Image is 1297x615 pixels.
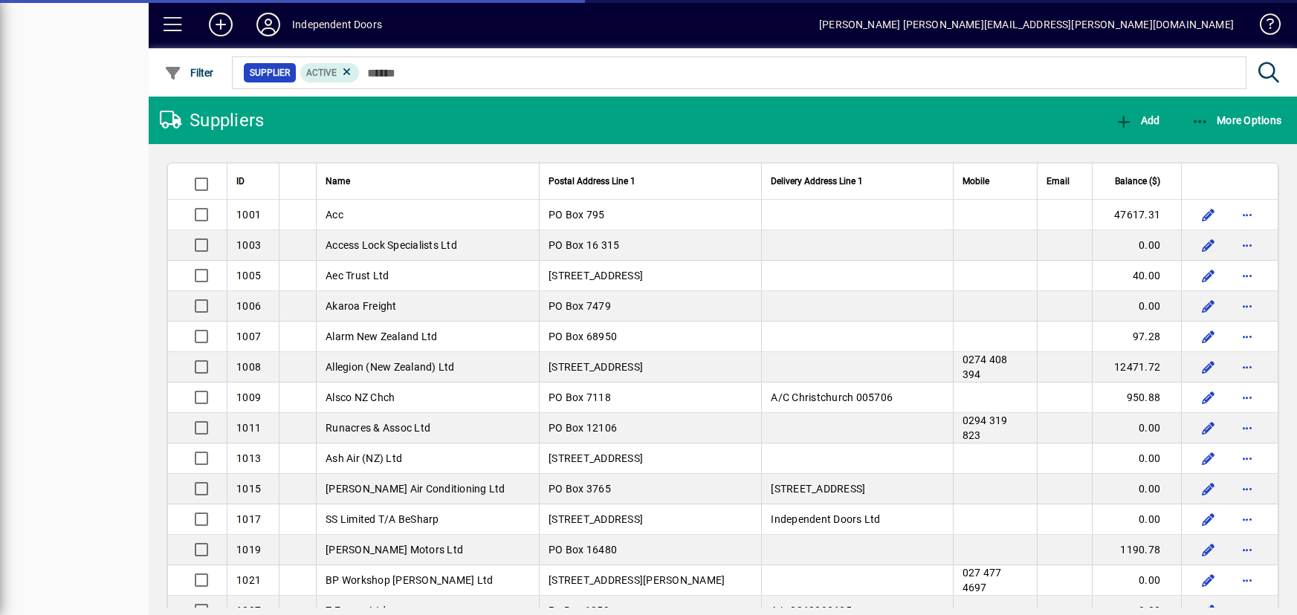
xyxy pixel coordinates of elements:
[326,173,530,189] div: Name
[549,544,617,556] span: PO Box 16480
[326,361,455,373] span: Allegion (New Zealand) Ltd
[236,513,261,525] span: 1017
[236,300,261,312] span: 1006
[1197,416,1220,440] button: Edit
[963,354,1008,380] span: 0274 408 394
[549,574,725,586] span: [STREET_ADDRESS][PERSON_NAME]
[1197,507,1220,531] button: Edit
[1197,203,1220,227] button: Edit
[1197,477,1220,501] button: Edit
[1092,474,1181,504] td: 0.00
[1235,264,1259,287] button: More options
[963,414,1008,441] span: 0294 319 823
[326,239,457,251] span: Access Lock Specialists Ltd
[1197,325,1220,348] button: Edit
[1197,294,1220,318] button: Edit
[306,68,337,78] span: Active
[1235,507,1259,531] button: More options
[250,65,290,80] span: Supplier
[549,422,617,434] span: PO Box 12106
[549,391,611,403] span: PO Box 7118
[549,270,643,282] span: [STREET_ADDRESS]
[1092,230,1181,261] td: 0.00
[1235,385,1259,409] button: More options
[963,173,1028,189] div: Mobile
[326,483,505,495] span: [PERSON_NAME] Air Conditioning Ltd
[1092,504,1181,535] td: 0.00
[292,13,382,36] div: Independent Doors
[197,11,245,38] button: Add
[1047,173,1070,189] span: Email
[236,173,245,189] span: ID
[236,331,261,342] span: 1007
[1197,233,1220,257] button: Edit
[245,11,292,38] button: Profile
[236,270,261,282] span: 1005
[1092,322,1181,352] td: 97.28
[1235,538,1259,562] button: More options
[1249,3,1278,51] a: Knowledge Base
[1235,294,1259,318] button: More options
[1092,352,1181,383] td: 12471.72
[326,331,437,342] span: Alarm New Zealand Ltd
[1235,325,1259,348] button: More options
[549,209,605,221] span: PO Box 795
[1092,535,1181,565] td: 1190.78
[1092,565,1181,596] td: 0.00
[1102,173,1174,189] div: Balance ($)
[300,63,360,82] mat-chip: Activation Status: Active
[164,67,214,79] span: Filter
[549,361,643,373] span: [STREET_ADDRESS]
[326,452,402,464] span: Ash Air (NZ) Ltd
[236,574,261,586] span: 1021
[1235,568,1259,592] button: More options
[326,209,343,221] span: Acc
[1092,413,1181,443] td: 0.00
[1047,173,1083,189] div: Email
[326,300,397,312] span: Akaroa Freight
[1235,477,1259,501] button: More options
[549,513,643,525] span: [STREET_ADDRESS]
[1197,568,1220,592] button: Edit
[236,544,261,556] span: 1019
[326,544,463,556] span: [PERSON_NAME] Motors Ltd
[236,173,270,189] div: ID
[236,452,261,464] span: 1013
[236,422,261,434] span: 1011
[236,239,261,251] span: 1003
[549,239,619,251] span: PO Box 16 315
[236,361,261,373] span: 1008
[1092,383,1181,413] td: 950.88
[1115,114,1159,126] span: Add
[1235,355,1259,379] button: More options
[1235,233,1259,257] button: More options
[236,209,261,221] span: 1001
[1235,446,1259,470] button: More options
[549,173,635,189] span: Postal Address Line 1
[1197,385,1220,409] button: Edit
[1115,173,1160,189] span: Balance ($)
[1235,203,1259,227] button: More options
[549,300,611,312] span: PO Box 7479
[326,391,395,403] span: Alsco NZ Chch
[326,574,493,586] span: BP Workshop [PERSON_NAME] Ltd
[161,59,218,86] button: Filter
[1197,355,1220,379] button: Edit
[1111,107,1163,134] button: Add
[1235,416,1259,440] button: More options
[326,513,439,525] span: SS Limited T/A BeSharp
[549,331,617,342] span: PO Box 68950
[1188,107,1286,134] button: More Options
[771,391,893,403] span: A/C Christchurch 005706
[1197,538,1220,562] button: Edit
[1191,114,1282,126] span: More Options
[326,422,430,434] span: Runacres & Assoc Ltd
[1092,261,1181,291] td: 40.00
[549,452,643,464] span: [STREET_ADDRESS]
[160,108,264,132] div: Suppliers
[549,483,611,495] span: PO Box 3765
[1092,443,1181,474] td: 0.00
[771,173,863,189] span: Delivery Address Line 1
[1092,200,1181,230] td: 47617.31
[771,483,865,495] span: [STREET_ADDRESS]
